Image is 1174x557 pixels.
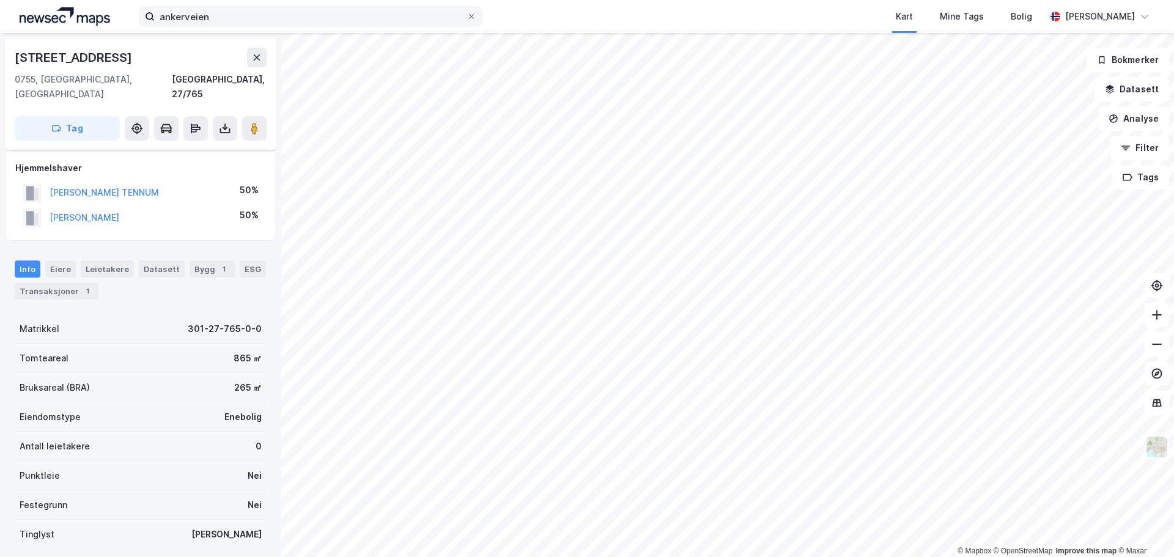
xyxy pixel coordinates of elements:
[1098,106,1169,131] button: Analyse
[81,260,134,278] div: Leietakere
[45,260,76,278] div: Eiere
[20,439,90,454] div: Antall leietakere
[240,208,259,223] div: 50%
[20,468,60,483] div: Punktleie
[15,282,98,300] div: Transaksjoner
[81,285,94,297] div: 1
[172,72,267,101] div: [GEOGRAPHIC_DATA], 27/765
[155,7,467,26] input: Søk på adresse, matrikkel, gårdeiere, leietakere eller personer
[15,260,40,278] div: Info
[1110,136,1169,160] button: Filter
[20,7,110,26] img: logo.a4113a55bc3d86da70a041830d287a7e.svg
[940,9,984,24] div: Mine Tags
[1056,547,1117,555] a: Improve this map
[248,468,262,483] div: Nei
[20,410,81,424] div: Eiendomstype
[20,380,90,395] div: Bruksareal (BRA)
[188,322,262,336] div: 301-27-765-0-0
[224,410,262,424] div: Enebolig
[218,263,230,275] div: 1
[896,9,913,24] div: Kart
[234,351,262,366] div: 865 ㎡
[15,72,172,101] div: 0755, [GEOGRAPHIC_DATA], [GEOGRAPHIC_DATA]
[256,439,262,454] div: 0
[20,322,59,336] div: Matrikkel
[240,183,259,197] div: 50%
[234,380,262,395] div: 265 ㎡
[1065,9,1135,24] div: [PERSON_NAME]
[958,547,991,555] a: Mapbox
[994,547,1053,555] a: OpenStreetMap
[1112,165,1169,190] button: Tags
[191,527,262,542] div: [PERSON_NAME]
[1087,48,1169,72] button: Bokmerker
[1145,435,1168,459] img: Z
[1011,9,1032,24] div: Bolig
[248,498,262,512] div: Nei
[20,351,68,366] div: Tomteareal
[1095,77,1169,101] button: Datasett
[15,48,135,67] div: [STREET_ADDRESS]
[15,161,266,175] div: Hjemmelshaver
[1113,498,1174,557] iframe: Chat Widget
[1113,498,1174,557] div: Kontrollprogram for chat
[240,260,266,278] div: ESG
[20,498,67,512] div: Festegrunn
[190,260,235,278] div: Bygg
[15,116,120,141] button: Tag
[139,260,185,278] div: Datasett
[20,527,54,542] div: Tinglyst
